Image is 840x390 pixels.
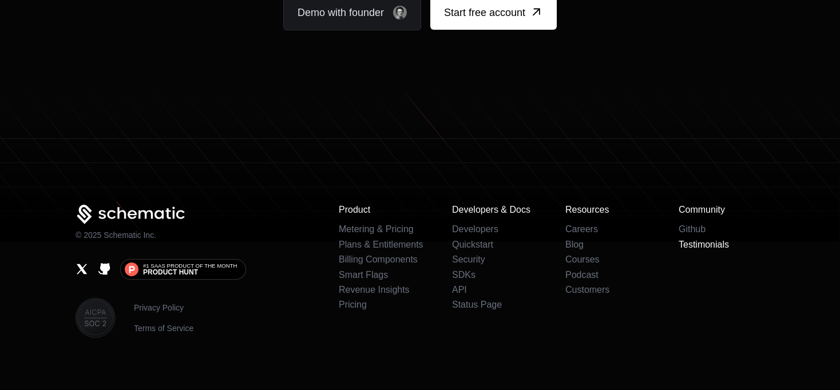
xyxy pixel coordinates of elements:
[134,302,193,313] a: Privacy Policy
[444,5,525,21] span: Start free account
[679,205,764,215] h3: Community
[98,262,111,276] a: Github
[452,285,467,295] a: API
[339,270,388,280] a: Smart Flags
[452,240,493,249] a: Quickstart
[339,254,418,264] a: Billing Components
[76,229,156,241] p: © 2025 Schematic Inc.
[565,270,599,280] a: Podcast
[679,224,706,234] a: Github
[339,240,423,249] a: Plans & Entitlements
[76,262,89,276] a: X
[339,285,410,295] a: Revenue Insights
[565,285,609,295] a: Customers
[120,259,246,280] a: #1 SaaS Product of the MonthProduct Hunt
[76,298,116,338] img: SOC II & Aicapa
[339,205,425,215] h3: Product
[143,263,237,269] span: #1 SaaS Product of the Month
[565,254,600,264] a: Courses
[143,269,198,276] span: Product Hunt
[565,224,598,234] a: Careers
[452,205,538,215] h3: Developers & Docs
[565,205,651,215] h3: Resources
[339,300,367,309] a: Pricing
[679,240,729,249] a: Testimonials
[452,300,502,309] a: Status Page
[452,254,485,264] a: Security
[134,323,193,334] a: Terms of Service
[452,270,476,280] a: SDKs
[339,224,414,234] a: Metering & Pricing
[565,240,584,249] a: Blog
[393,6,407,19] img: Founder
[452,224,498,234] a: Developers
